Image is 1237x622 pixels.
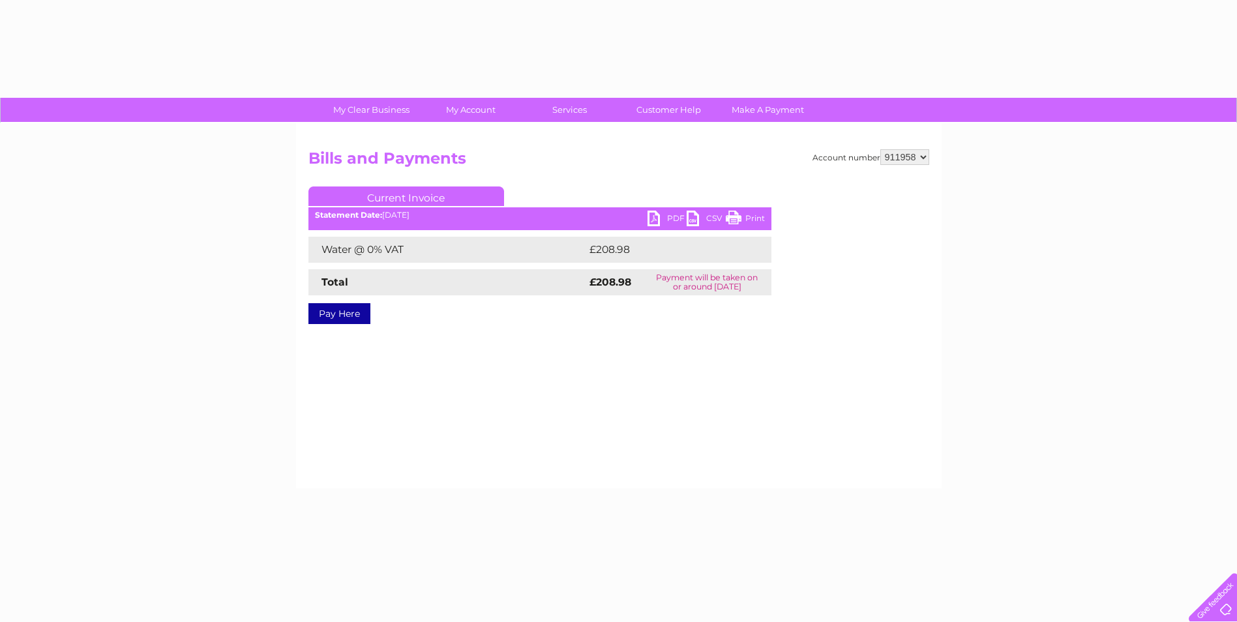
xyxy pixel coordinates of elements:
[586,237,749,263] td: £208.98
[308,149,929,174] h2: Bills and Payments
[417,98,524,122] a: My Account
[643,269,771,295] td: Payment will be taken on or around [DATE]
[726,211,765,230] a: Print
[318,98,425,122] a: My Clear Business
[308,237,586,263] td: Water @ 0% VAT
[812,149,929,165] div: Account number
[308,303,370,324] a: Pay Here
[308,211,771,220] div: [DATE]
[648,211,687,230] a: PDF
[589,276,631,288] strong: £208.98
[615,98,723,122] a: Customer Help
[516,98,623,122] a: Services
[687,211,726,230] a: CSV
[308,186,504,206] a: Current Invoice
[714,98,822,122] a: Make A Payment
[321,276,348,288] strong: Total
[315,210,382,220] b: Statement Date:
